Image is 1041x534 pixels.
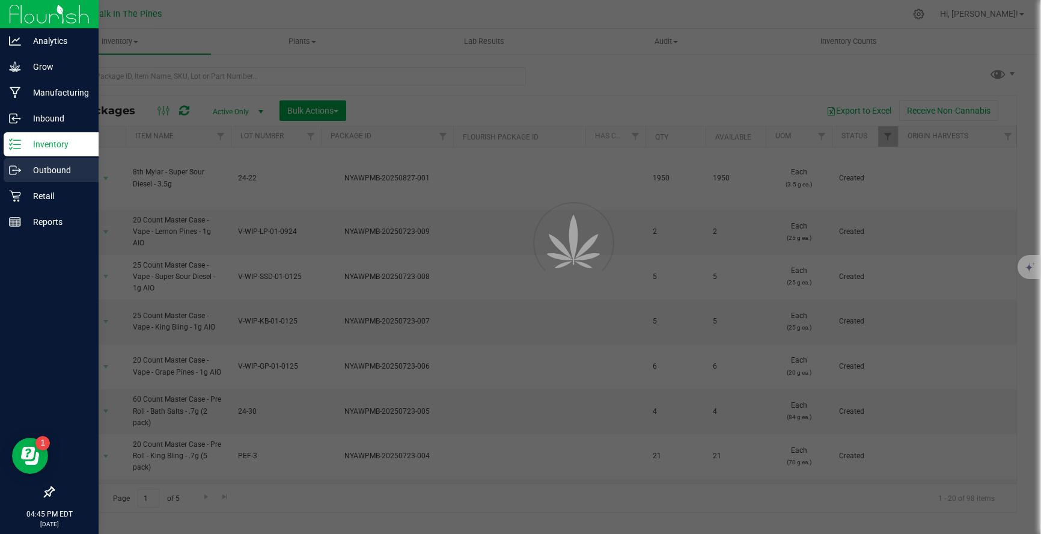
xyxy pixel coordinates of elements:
p: Inbound [21,111,93,126]
inline-svg: Inventory [9,138,21,150]
inline-svg: Analytics [9,35,21,47]
p: Grow [21,60,93,74]
p: Manufacturing [21,85,93,100]
iframe: Resource center [12,438,48,474]
inline-svg: Inbound [9,112,21,124]
p: Inventory [21,137,93,152]
p: Retail [21,189,93,203]
p: [DATE] [5,520,93,529]
p: Analytics [21,34,93,48]
inline-svg: Manufacturing [9,87,21,99]
p: 04:45 PM EDT [5,509,93,520]
p: Reports [21,215,93,229]
iframe: Resource center unread badge [35,436,50,450]
inline-svg: Outbound [9,164,21,176]
p: Outbound [21,163,93,177]
inline-svg: Grow [9,61,21,73]
inline-svg: Reports [9,216,21,228]
inline-svg: Retail [9,190,21,202]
